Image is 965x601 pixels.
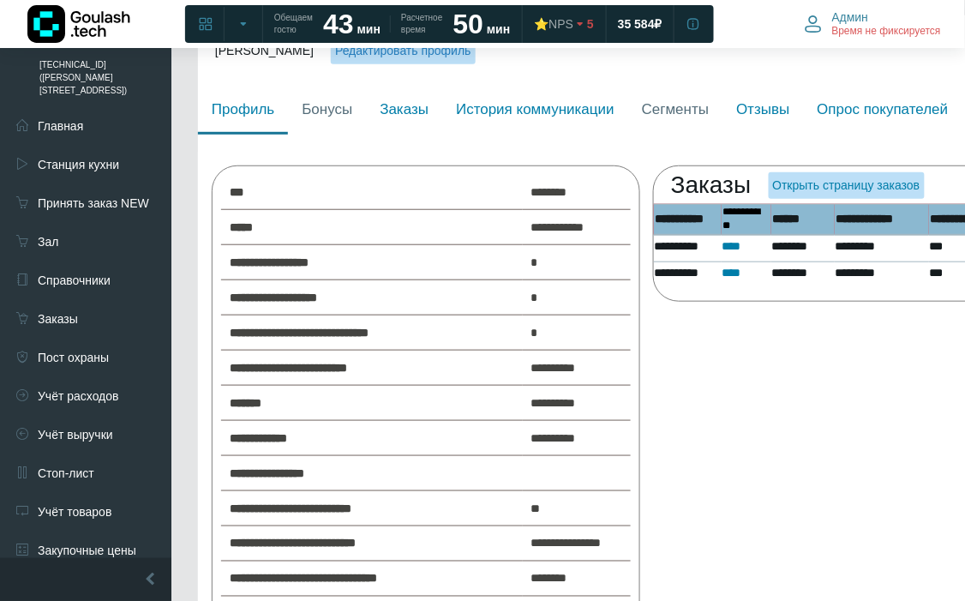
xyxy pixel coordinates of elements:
span: 5 [587,16,594,32]
a: Заказы [366,87,442,135]
a: Бонусы [288,87,366,133]
a: Открыть страницу заказов [773,178,920,192]
button: Админ Время не фиксируется [794,6,951,42]
span: Обещаем гостю [274,12,313,36]
span: Время не фиксируется [832,25,941,39]
a: Редактировать профиль [331,38,476,64]
span: ₽ [655,16,662,32]
div: ⭐ [534,16,573,32]
span: NPS [548,17,573,31]
span: 35 584 [618,16,655,32]
a: ⭐NPS 5 [524,9,604,39]
span: Админ [832,9,869,25]
span: Расчетное время [401,12,442,36]
a: Профиль [198,87,288,135]
h2: Заказы [671,171,752,200]
strong: 43 [323,9,354,39]
a: Отзывы [722,87,803,135]
img: Логотип компании Goulash.tech [27,5,130,43]
a: Обещаем гостю 43 мин Расчетное время 50 мин [264,9,520,39]
a: Сегменты [628,87,722,135]
strong: 50 [453,9,484,39]
a: 35 584 ₽ [608,9,673,39]
span: мин [487,22,510,36]
span: мин [357,22,381,36]
a: История коммуникации [442,87,628,135]
a: Опрос покупателей [804,87,962,135]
